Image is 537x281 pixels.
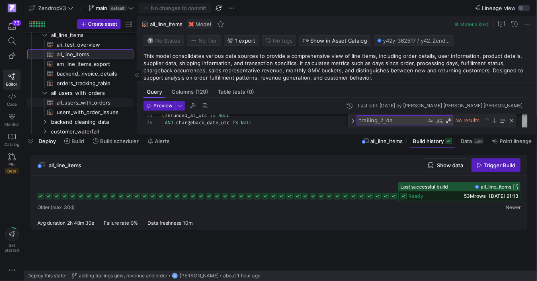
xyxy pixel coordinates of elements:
[235,37,255,44] span: 1 expert
[6,82,18,86] span: Editor
[57,59,124,69] span: am_line_items_export​​​​​​​​​​
[3,90,20,110] a: Code
[191,37,217,44] span: No Tier
[27,107,133,117] div: Press SPACE to select this row.
[49,162,81,168] span: all_line_items
[27,40,133,49] a: ali_test_overview​​​​​​​​​​
[147,37,180,44] span: No Status
[3,70,20,90] a: Editor
[213,127,215,133] span: =
[299,35,371,46] button: Show in Asset Catalog
[498,116,507,125] div: Find in Selection (⌥⌘L)
[180,273,219,279] span: [PERSON_NAME]
[131,220,138,226] span: 0%
[464,193,486,199] span: 53M rows
[57,40,124,49] span: ali_test_overview​​​​​​​​​​
[4,122,19,127] span: Monitor
[37,205,75,210] span: Older (max. 30d)
[218,89,254,94] span: Table tests
[61,134,88,148] button: Build
[262,35,296,46] button: No tags
[5,168,18,174] span: Beta
[195,21,211,27] span: Model
[27,78,133,88] div: Press SPACE to select this row.
[27,117,133,127] div: Press SPACE to select this row.
[3,1,20,15] a: https://storage.googleapis.com/y42-prod-data-exchange/images/qZXOSqkTtPuVcXVzF40oUlM07HVTwZXfPK0U...
[176,127,210,133] span: is_fraudster
[27,98,133,107] div: Press SPACE to select this row.
[3,224,20,256] button: Getstarted
[232,119,238,126] span: IS
[413,138,444,144] span: Build history
[51,117,132,127] span: backend_cleaning_data
[147,89,162,94] span: Query
[481,184,511,190] span: all_line_items
[423,158,468,172] button: Show data
[12,20,21,26] div: 73
[148,220,181,226] span: Data freshness
[508,117,515,124] div: Close (Escape)
[475,184,519,190] a: all_line_items
[349,114,357,127] div: Toggle Replace
[500,138,532,144] span: Point lineage
[27,69,133,78] div: Press SPACE to select this row.
[154,103,172,109] span: Preview
[427,117,435,125] div: Match Case (⌥⌘C)
[224,35,259,46] button: 1 expert
[165,119,173,126] span: AND
[7,102,17,107] span: Code
[445,117,453,125] div: Use Regular Expression (⌥⌘R)
[38,5,66,11] span: ZendropV3
[57,108,124,117] span: users_with_order_issues​​​​​​​​​​
[484,162,515,168] span: Trigger Build
[57,79,124,88] span: orders_tracking_table​​​​​​​​​​
[3,130,20,150] a: Catalog
[27,127,133,136] div: Press SPACE to select this row.
[172,89,208,94] span: Columns
[187,35,221,46] button: No tierNo Tier
[489,134,535,148] button: Point lineage
[37,220,66,226] span: Avg duration
[374,35,454,46] button: y42y-362517 / y42_ZendropV3_main / all_line_items
[27,88,133,98] div: Press SPACE to select this row.
[57,69,124,78] span: backend_invoice_details​​​​​​​​​​
[358,103,523,109] div: Last edit: [DATE] by [PERSON_NAME] [PERSON_NAME] [PERSON_NAME]
[3,19,20,34] button: 73
[165,127,173,133] span: AND
[471,158,521,172] button: Trigger Build
[273,37,293,44] span: No tags
[482,5,516,11] span: Lineage view
[72,138,84,144] span: Build
[96,5,107,11] span: main
[27,59,133,69] div: Press SPACE to select this row.
[461,138,472,144] span: Data
[371,138,403,144] span: all_line_items
[232,127,235,133] span: )
[27,273,66,279] span: Deploy this state:
[3,150,20,177] a: PRsBeta
[473,138,484,144] div: 53M
[195,89,208,94] span: (129)
[143,126,152,133] div: 75
[489,193,519,199] span: [DATE] 21:13
[5,243,19,252] span: Get started
[51,127,132,136] span: customer_waterfall
[3,110,20,130] a: Monitor
[86,3,136,13] button: maindefault
[436,117,444,125] div: Match Whole Word (⌥⌘W)
[8,162,15,167] span: PRs
[27,107,133,117] a: users_with_order_issues​​​​​​​​​​
[241,119,252,126] span: NULL
[4,142,19,147] span: Catalog
[457,134,487,148] button: Data53M
[506,205,521,210] span: Newer
[27,78,133,88] a: orders_tracking_table​​​​​​​​​​
[27,3,75,13] button: ZendropV3
[143,101,175,111] button: Preview
[455,115,482,125] div: No results
[89,134,142,148] button: Build scheduler
[460,21,488,27] span: Materialized
[437,162,463,168] span: Show data
[51,88,132,98] span: all_users_with_orders
[100,138,139,144] span: Build scheduler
